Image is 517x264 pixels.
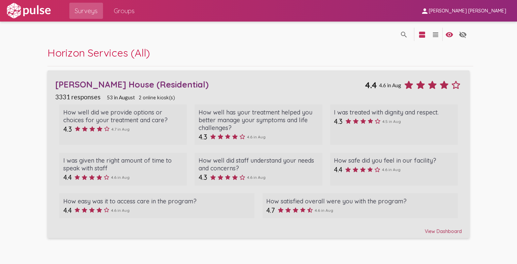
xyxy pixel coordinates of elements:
[63,173,72,181] span: 4.4
[247,134,266,139] span: 4.6 in Aug
[199,173,207,181] span: 4.3
[456,28,470,41] button: language
[47,46,150,59] span: Horizon Services (All)
[415,28,429,41] button: language
[459,31,467,39] mat-icon: language
[365,80,377,90] span: 4.4
[108,3,140,19] a: Groups
[266,197,454,205] div: How satisfied overall were you with the program?
[114,5,135,17] span: Groups
[415,4,512,17] button: [PERSON_NAME] [PERSON_NAME]
[199,108,318,132] div: How well has your treatment helped you better manage your symptoms and life challenges?
[443,28,456,41] button: language
[111,127,130,132] span: 4.7 in Aug
[334,117,343,126] span: 4.3
[63,206,72,214] span: 4.4
[334,165,342,174] span: 4.4
[382,119,401,124] span: 4.5 in Aug
[397,28,411,41] button: language
[432,31,440,39] mat-icon: language
[334,157,454,164] div: How safe did you feel in our facility?
[69,3,103,19] a: Surveys
[199,157,318,172] div: How well did staff understand your needs and concerns?
[139,95,175,101] span: 2 online kiosk(s)
[55,222,461,234] div: View Dashboard
[421,7,429,15] mat-icon: person
[5,2,52,19] img: white-logo.svg
[266,206,275,214] span: 4.7
[315,208,333,213] span: 4.6 in Aug
[429,28,442,41] button: language
[247,175,266,180] span: 4.6 in Aug
[379,82,401,88] span: 4.6 in Aug
[111,175,130,180] span: 4.6 in Aug
[445,31,453,39] mat-icon: language
[334,108,454,116] div: I was treated with dignity and respect.
[111,208,130,213] span: 4.6 in Aug
[418,31,426,39] mat-icon: language
[63,157,183,172] div: I was given the right amount of time to speak with staff
[63,108,183,124] div: How well did we provide options or choices for your treatment and care?
[199,133,207,141] span: 4.3
[55,93,101,101] span: 3331 responses
[382,167,401,172] span: 4.6 in Aug
[75,5,98,17] span: Surveys
[107,94,135,100] span: 53 in August
[47,70,470,238] a: [PERSON_NAME] House (Residential)4.44.6 in Aug3331 responses53 in August2 online kiosk(s)How well...
[55,79,365,90] div: [PERSON_NAME] House (Residential)
[63,197,251,205] div: How easy was it to access care in the program?
[63,125,72,133] span: 4.3
[429,8,506,14] span: [PERSON_NAME] [PERSON_NAME]
[400,31,408,39] mat-icon: language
